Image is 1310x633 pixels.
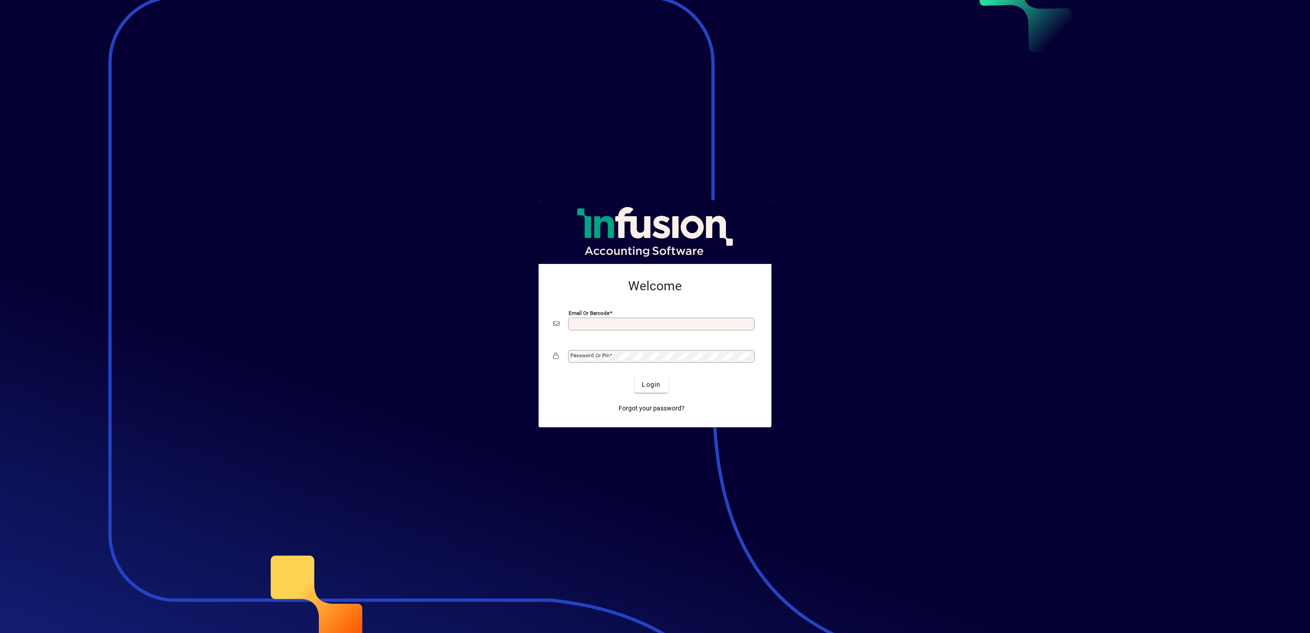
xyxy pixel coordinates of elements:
[569,310,610,316] mat-label: Email or Barcode
[619,404,685,413] span: Forgot your password?
[615,400,688,416] a: Forgot your password?
[635,376,668,393] button: Login
[570,352,610,359] mat-label: Password or Pin
[642,380,660,390] span: Login
[553,279,757,294] h2: Welcome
